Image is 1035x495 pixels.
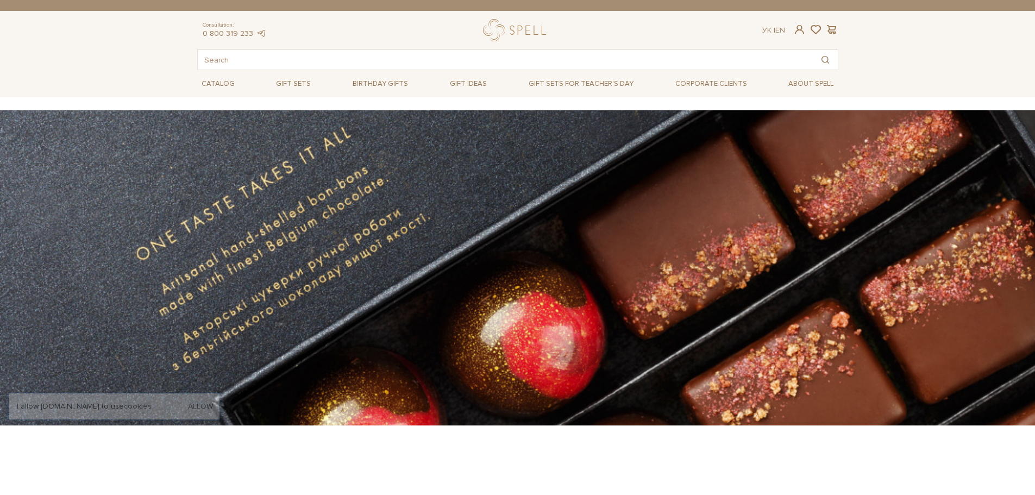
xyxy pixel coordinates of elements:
[446,76,491,92] a: Gift ideas
[198,50,813,70] input: Search
[813,50,838,70] button: Search
[188,402,213,411] a: Allow
[197,76,239,92] a: Catalog
[671,76,751,92] a: Corporate clients
[762,26,785,35] div: En
[348,76,412,92] a: Birthday gifts
[784,76,838,92] a: About Spell
[256,29,267,38] a: telegram
[203,29,253,38] a: 0 800 319 233
[272,76,315,92] a: Gift sets
[483,19,551,41] a: logo
[762,26,771,35] a: Ук
[203,22,267,29] span: Consultation:
[9,402,219,411] div: I allow [DOMAIN_NAME] to use
[124,402,152,411] a: cookies
[774,26,775,35] span: |
[524,74,638,93] a: Gift sets for Teacher's Day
